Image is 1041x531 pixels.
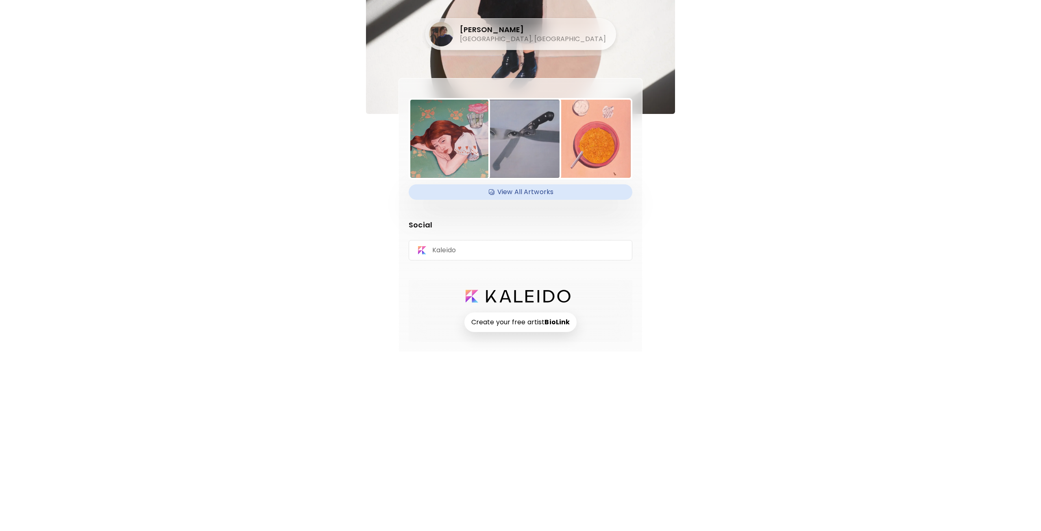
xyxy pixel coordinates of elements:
img: logo [466,290,571,303]
img: https://cdn.kaleido.art/CDN/Artwork/169789/Thumbnail/medium.webp?updated=753837 [481,100,560,178]
h5: [GEOGRAPHIC_DATA], [GEOGRAPHIC_DATA] [460,35,606,44]
div: AvailableView All Artworks [409,184,632,200]
img: Available [488,186,496,198]
p: Kaleido [432,246,456,255]
img: https://cdn.kaleido.art/CDN/Artwork/169787/Thumbnail/medium.webp?updated=753814 [553,100,631,178]
h4: View All Artworks [414,186,627,198]
a: logo [466,290,575,303]
h6: Create your free artist [464,312,577,332]
img: Kaleido [417,245,427,255]
div: [PERSON_NAME][GEOGRAPHIC_DATA], [GEOGRAPHIC_DATA] [429,22,606,46]
p: Social [409,219,632,230]
h4: [PERSON_NAME] [460,25,606,35]
img: https://cdn.kaleido.art/CDN/Artwork/169790/Thumbnail/large.webp?updated=753839 [410,100,488,178]
strong: BioLink [544,317,570,327]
